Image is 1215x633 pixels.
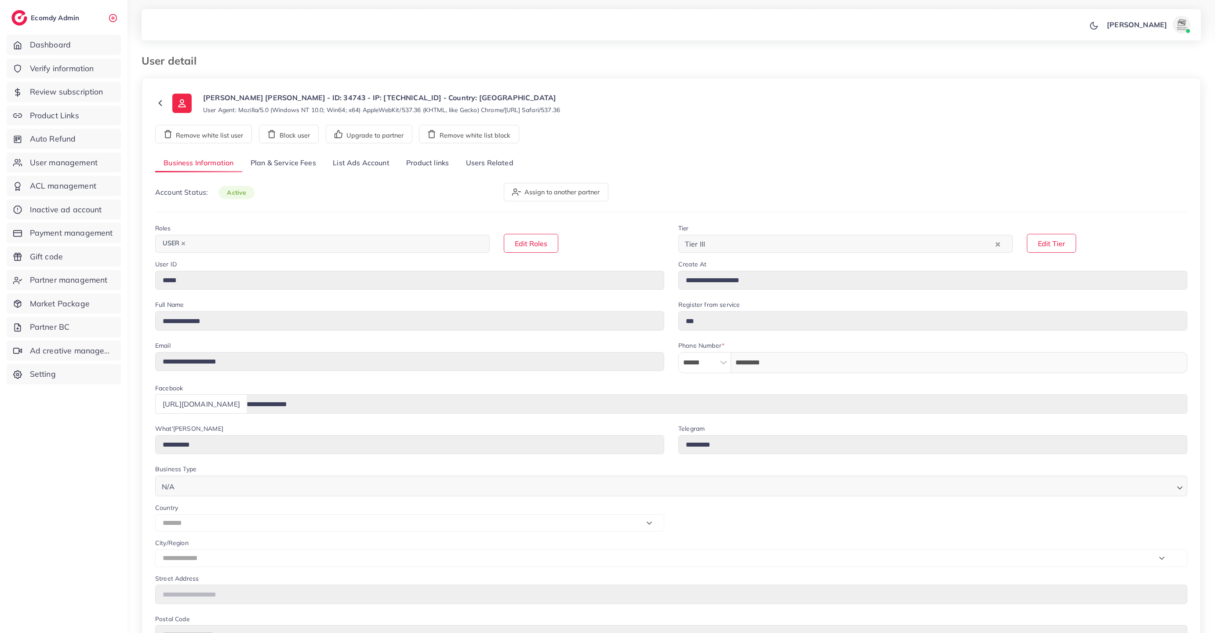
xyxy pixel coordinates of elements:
[30,345,114,357] span: Ad creative management
[155,154,242,173] a: Business Information
[155,300,184,309] label: Full Name
[30,110,79,121] span: Product Links
[683,237,707,251] span: Tier III
[155,224,171,233] label: Roles
[259,125,319,143] button: Block user
[190,237,478,251] input: Search for option
[155,384,183,393] label: Facebook
[30,86,103,98] span: Review subscription
[7,129,121,149] a: Auto Refund
[1173,16,1190,33] img: avatar
[326,125,412,143] button: Upgrade to partner
[30,274,108,286] span: Partner management
[30,251,63,262] span: Gift code
[7,364,121,384] a: Setting
[203,105,560,114] small: User Agent: Mozilla/5.0 (Windows NT 10.0; Win64; x64) AppleWebKit/537.36 (KHTML, like Gecko) Chro...
[155,125,252,143] button: Remove white list user
[1102,16,1194,33] a: [PERSON_NAME]avatar
[31,14,81,22] h2: Ecomdy Admin
[7,200,121,220] a: Inactive ad account
[155,394,247,413] div: [URL][DOMAIN_NAME]
[30,39,71,51] span: Dashboard
[30,133,76,145] span: Auto Refund
[708,237,993,251] input: Search for option
[30,298,90,309] span: Market Package
[30,63,94,74] span: Verify information
[678,424,705,433] label: Telegram
[203,92,560,103] p: [PERSON_NAME] [PERSON_NAME] - ID: 34743 - IP: [TECHNICAL_ID] - Country: [GEOGRAPHIC_DATA]
[7,35,121,55] a: Dashboard
[155,476,1187,496] div: Search for option
[7,176,121,196] a: ACL management
[155,341,171,350] label: Email
[1027,234,1076,253] button: Edit Tier
[30,321,70,333] span: Partner BC
[398,154,457,173] a: Product links
[177,478,1173,493] input: Search for option
[11,10,27,25] img: logo
[30,180,96,192] span: ACL management
[30,227,113,239] span: Payment management
[7,153,121,173] a: User management
[7,341,121,361] a: Ad creative management
[218,186,255,199] span: active
[172,94,192,113] img: ic-user-info.36bf1079.svg
[7,270,121,290] a: Partner management
[30,157,98,168] span: User management
[1107,19,1167,30] p: [PERSON_NAME]
[155,187,255,198] p: Account Status:
[678,341,724,350] label: Phone Number
[504,183,608,201] button: Assign to another partner
[159,237,189,250] span: USER
[155,260,177,269] label: User ID
[160,480,176,493] span: N/A
[11,10,81,25] a: logoEcomdy Admin
[678,235,1013,253] div: Search for option
[155,503,178,512] label: Country
[181,241,186,246] button: Deselect USER
[155,615,189,623] label: Postal Code
[7,58,121,79] a: Verify information
[678,300,740,309] label: Register from service
[242,154,324,173] a: Plan & Service Fees
[504,234,558,253] button: Edit Roles
[7,82,121,102] a: Review subscription
[457,154,521,173] a: Users Related
[7,105,121,126] a: Product Links
[324,154,398,173] a: List Ads Account
[155,424,223,433] label: What'[PERSON_NAME]
[996,239,1000,249] button: Clear Selected
[155,235,490,253] div: Search for option
[30,204,102,215] span: Inactive ad account
[30,368,56,380] span: Setting
[7,247,121,267] a: Gift code
[155,574,199,583] label: Street Address
[678,224,689,233] label: Tier
[7,317,121,337] a: Partner BC
[7,223,121,243] a: Payment management
[142,55,204,67] h3: User detail
[419,125,519,143] button: Remove white list block
[678,260,706,269] label: Create At
[155,465,196,473] label: Business Type
[7,294,121,314] a: Market Package
[155,538,189,547] label: City/Region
